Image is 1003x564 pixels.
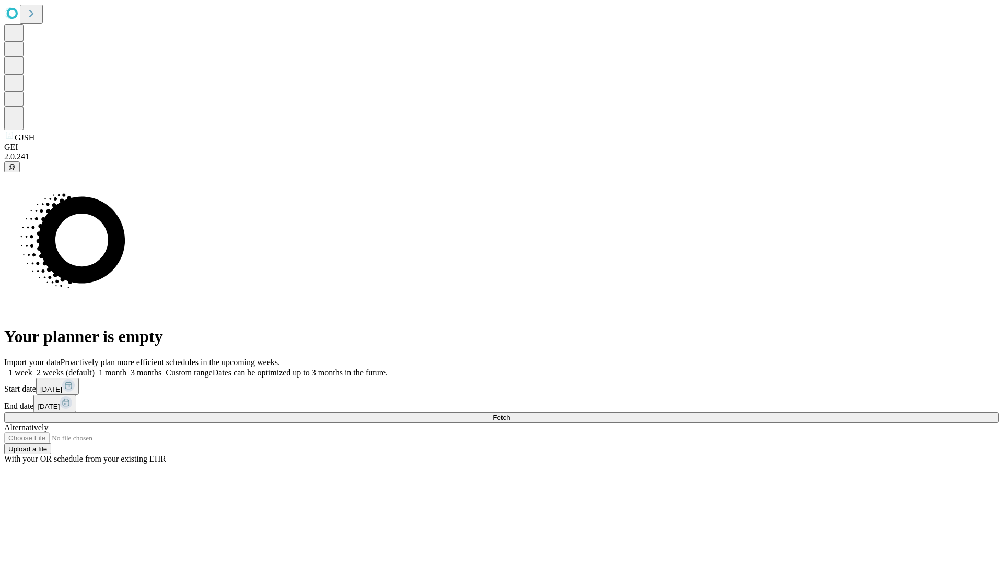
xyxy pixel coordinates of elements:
span: Dates can be optimized up to 3 months in the future. [213,368,388,377]
span: [DATE] [40,385,62,393]
button: @ [4,161,20,172]
span: 2 weeks (default) [37,368,95,377]
span: 1 month [99,368,126,377]
span: 3 months [131,368,161,377]
span: Custom range [166,368,212,377]
div: Start date [4,378,999,395]
span: @ [8,163,16,171]
span: Proactively plan more efficient schedules in the upcoming weeks. [61,358,280,367]
div: End date [4,395,999,412]
span: [DATE] [38,403,60,410]
span: Import your data [4,358,61,367]
span: With your OR schedule from your existing EHR [4,454,166,463]
span: Fetch [493,414,510,421]
span: Alternatively [4,423,48,432]
div: 2.0.241 [4,152,999,161]
span: 1 week [8,368,32,377]
button: Upload a file [4,443,51,454]
span: GJSH [15,133,34,142]
button: [DATE] [36,378,79,395]
button: [DATE] [33,395,76,412]
h1: Your planner is empty [4,327,999,346]
button: Fetch [4,412,999,423]
div: GEI [4,143,999,152]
